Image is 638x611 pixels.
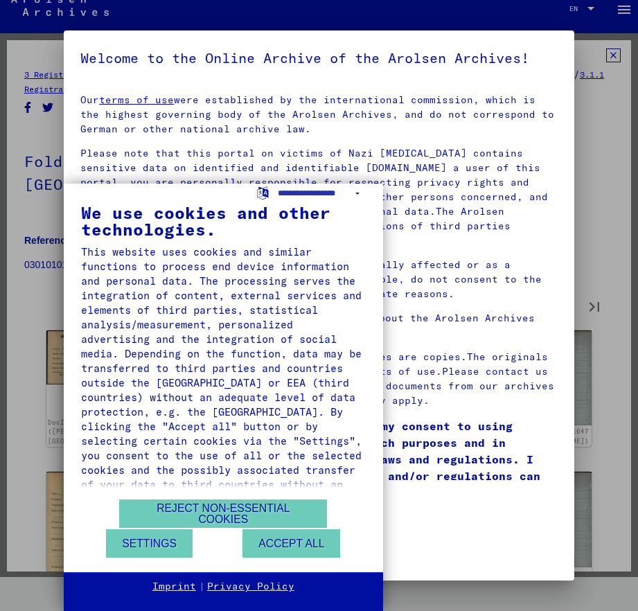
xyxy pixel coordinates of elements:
a: Imprint [152,580,196,594]
div: We use cookies and other technologies. [81,204,366,238]
a: Privacy Policy [207,580,294,594]
button: Accept all [242,529,340,558]
div: This website uses cookies and similar functions to process end device information and personal da... [81,245,366,506]
button: Settings [106,529,193,558]
button: Reject non-essential cookies [119,499,327,528]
